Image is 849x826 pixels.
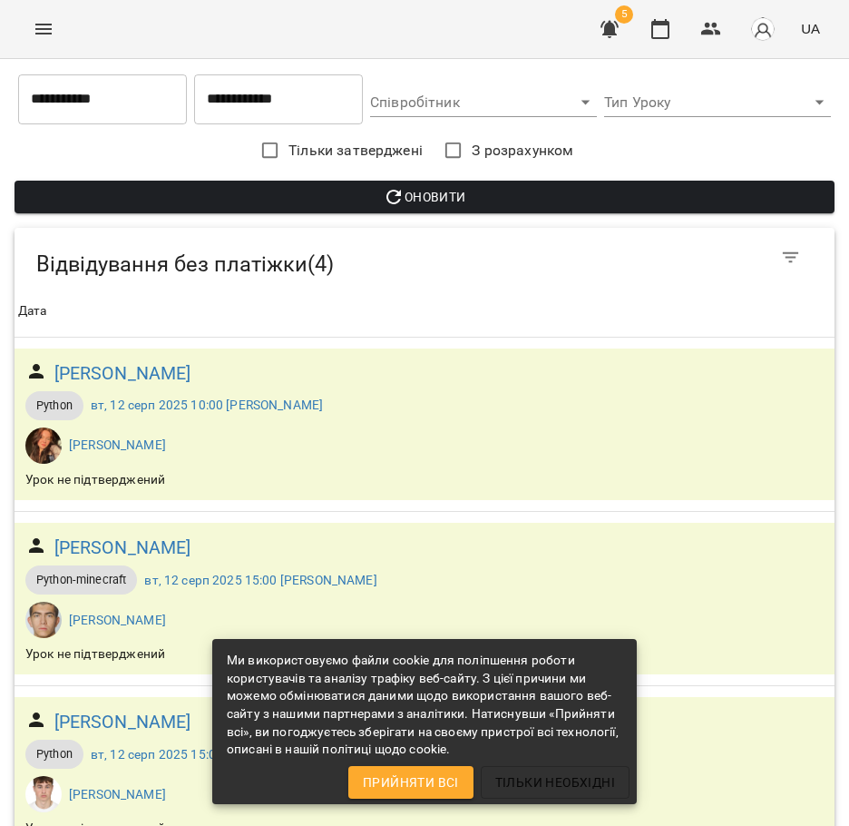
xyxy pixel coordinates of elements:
[25,572,137,588] span: Python-minecraft
[25,398,83,414] span: Python
[29,186,820,208] span: Оновити
[25,746,83,762] span: Python
[472,140,573,162] span: З розрахунком
[25,428,62,464] img: Беліменко Вікторія Віталіївна
[227,644,622,766] div: Ми використовуємо файли cookie для поліпшення роботи користувачів та аналізу трафіку веб-сайту. З...
[22,467,169,493] div: Урок не підтверджений
[18,300,47,322] div: Дата
[22,7,65,51] button: Menu
[363,772,459,793] span: Прийняти всі
[25,776,62,812] img: Перепечай Олег Ігорович
[69,438,166,452] a: [PERSON_NAME]
[36,251,551,279] h5: Відвідування без платіжки ( 4 )
[25,602,62,638] img: Недайборщ Андрій Сергійович
[750,16,776,42] img: avatar_s.png
[348,766,473,799] button: Прийняти всі
[69,787,166,801] a: [PERSON_NAME]
[769,236,813,280] button: Фільтр
[91,398,323,412] a: вт, 12 серп 2025 10:00 [PERSON_NAME]
[54,534,191,562] a: [PERSON_NAME]
[288,140,423,162] span: Тільки затверджені
[481,766,629,799] button: Тільки необхідні
[69,613,166,627] a: [PERSON_NAME]
[54,359,191,388] a: [PERSON_NAME]
[801,19,820,38] span: UA
[54,708,191,736] a: [PERSON_NAME]
[18,300,831,322] span: Дата
[15,228,834,286] div: Table Toolbar
[144,573,376,587] a: вт, 12 серп 2025 15:00 [PERSON_NAME]
[794,12,827,45] button: UA
[495,772,615,793] span: Тільки необхідні
[22,642,169,667] div: Урок не підтверджений
[615,5,633,24] span: 5
[18,300,47,322] div: Sort
[15,181,834,213] button: Оновити
[91,747,323,762] a: вт, 12 серп 2025 15:00 [PERSON_NAME]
